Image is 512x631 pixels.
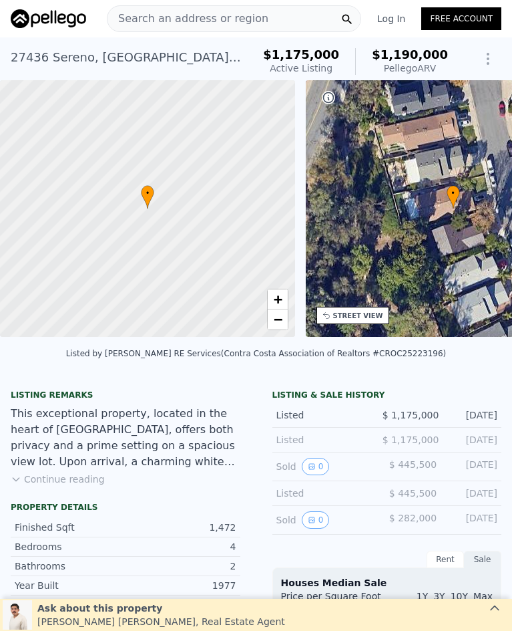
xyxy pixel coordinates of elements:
div: [DATE] [447,487,497,500]
div: LISTING & SALE HISTORY [272,390,502,403]
span: $ 445,500 [389,459,437,470]
div: Listed [276,408,372,422]
span: $ 282,000 [389,513,437,523]
div: Listing remarks [11,390,240,400]
div: Bedrooms [15,540,125,553]
div: Pellego ARV [372,61,448,75]
button: Show Options [475,45,501,72]
span: $ 445,500 [389,488,437,499]
button: Continue reading [11,473,105,486]
div: 1977 [125,598,236,612]
img: Pellego [11,9,86,28]
span: − [273,311,282,328]
div: Sold [276,458,376,475]
div: 2 [125,559,236,573]
div: STREET VIEW [333,311,383,321]
div: [PERSON_NAME] [PERSON_NAME] , Real Estate Agent [37,615,285,628]
img: Leo Gutierrez [3,600,32,630]
div: Listed [276,433,372,447]
div: Sale [464,551,501,568]
div: This exceptional property, located in the heart of [GEOGRAPHIC_DATA], offers both privacy and a p... [11,406,240,470]
span: $ 1,175,000 [382,434,439,445]
div: [DATE] [449,433,497,447]
div: [DATE] [447,458,497,475]
a: Zoom in [268,289,288,309]
div: Price per Square Foot [281,590,387,611]
div: Bathrooms [15,559,125,573]
span: Search an address or region [107,11,268,27]
div: • [447,185,460,209]
div: Sold [276,511,376,529]
div: Finished Sqft [15,521,125,534]
div: Year Built [15,579,125,592]
span: • [141,187,154,199]
div: Rent [427,551,464,568]
a: Free Account [421,7,501,30]
div: Ask about this property [37,602,285,615]
span: $1,190,000 [372,47,448,61]
div: 1,472 [125,521,236,534]
span: 1Y [417,591,428,602]
div: [DATE] [449,408,497,422]
button: View historical data [302,458,330,475]
div: 1977 [125,579,236,592]
a: Zoom out [268,309,288,330]
div: 4 [125,540,236,553]
span: 10Y [451,591,468,602]
div: Property details [11,502,240,513]
a: Log In [361,12,421,25]
span: $1,175,000 [263,47,339,61]
div: • [141,185,154,209]
span: $ 1,175,000 [382,410,439,420]
span: • [447,187,460,199]
div: Listed [276,487,376,500]
span: + [273,291,282,307]
div: Houses Median Sale [281,576,493,590]
span: 3Y [433,591,445,602]
div: [DATE] [447,511,497,529]
span: Max [473,591,493,604]
span: Active Listing [270,63,332,74]
button: View historical data [302,511,330,529]
div: 27436 Sereno , [GEOGRAPHIC_DATA] , CA 92691 [11,48,242,67]
div: Listed by [PERSON_NAME] RE Services (Contra Costa Association of Realtors #CROC25223196) [66,349,447,358]
div: Year Improved [15,598,125,612]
